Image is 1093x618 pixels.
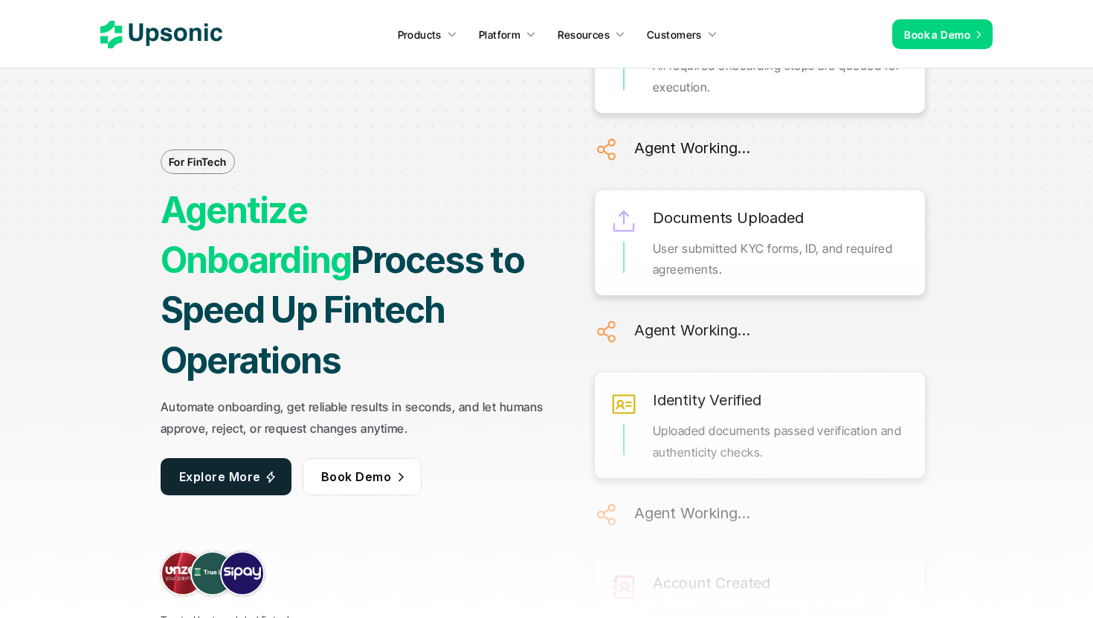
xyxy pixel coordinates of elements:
h6: Agent Working... [634,500,750,526]
p: For FinTech [169,154,227,170]
p: Resources [558,27,610,42]
span: Book a Demo [904,28,970,41]
h6: Agent Working... [634,318,750,343]
p: Platform [479,27,520,42]
strong: Automate onboarding, get reliable results in seconds, and let humans approve, reject, or request ... [161,399,546,436]
p: All required onboarding steps are queued for execution. [653,55,910,98]
h6: Identity Verified [653,387,761,413]
span: Book Demo [321,469,391,483]
a: Products [389,21,466,48]
h6: Agent Working... [634,135,750,161]
strong: Process to Speed Up Fintech Operations [161,238,531,382]
a: Explore More [161,458,291,495]
strong: Agentize Onboarding [161,188,351,282]
span: Explore More [179,469,261,483]
a: Book Demo [303,458,422,495]
p: User submitted KYC forms, ID, and required agreements. [653,238,910,281]
p: Uploaded documents passed verification and authenticity checks. [653,420,910,463]
p: Customers [647,27,702,42]
h6: Account Created [653,570,770,596]
h6: Documents Uploaded [653,205,803,231]
p: Products [398,27,442,42]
